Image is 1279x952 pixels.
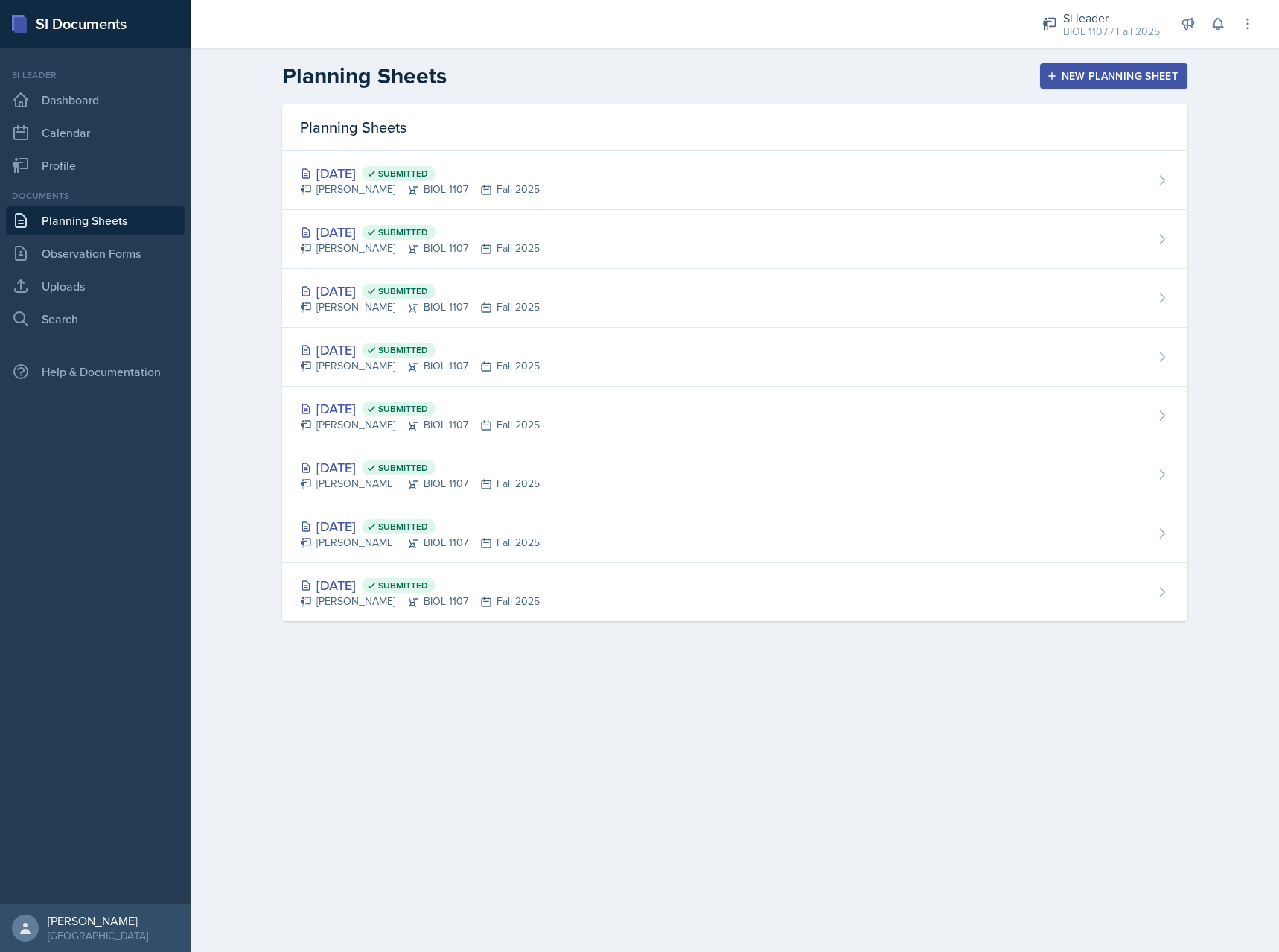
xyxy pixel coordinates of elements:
a: Observation Forms [6,238,185,268]
div: [DATE] [300,399,540,419]
a: [DATE] Submitted [PERSON_NAME]BIOL 1107Fall 2025 [282,328,1187,387]
span: Submitted [378,462,428,474]
a: Search [6,304,185,334]
span: Submitted [378,168,428,180]
a: [DATE] Submitted [PERSON_NAME]BIOL 1107Fall 2025 [282,504,1187,563]
div: [PERSON_NAME] [48,913,148,928]
span: Submitted [378,521,428,533]
div: [DATE] [300,222,540,242]
div: [DATE] [300,163,540,183]
span: Submitted [378,344,428,356]
div: Si leader [1063,9,1160,27]
span: Submitted [378,285,428,297]
div: [DATE] [300,575,540,595]
a: [DATE] Submitted [PERSON_NAME]BIOL 1107Fall 2025 [282,563,1187,621]
div: [DATE] [300,457,540,477]
a: Uploads [6,271,185,301]
div: [PERSON_NAME] BIOL 1107 Fall 2025 [300,358,540,374]
div: BIOL 1107 / Fall 2025 [1063,24,1160,39]
a: Planning Sheets [6,206,185,235]
div: [DATE] [300,340,540,360]
a: [DATE] Submitted [PERSON_NAME]BIOL 1107Fall 2025 [282,387,1187,445]
a: Profile [6,150,185,180]
div: [PERSON_NAME] BIOL 1107 Fall 2025 [300,417,540,433]
a: Dashboard [6,85,185,115]
div: New Planning Sheet [1050,70,1178,82]
div: [PERSON_NAME] BIOL 1107 Fall 2025 [300,299,540,315]
div: [PERSON_NAME] BIOL 1107 Fall 2025 [300,476,540,492]
button: New Planning Sheet [1040,63,1187,89]
span: Submitted [378,403,428,415]
div: [PERSON_NAME] BIOL 1107 Fall 2025 [300,241,540,256]
div: [GEOGRAPHIC_DATA] [48,928,148,943]
div: Documents [6,189,185,203]
span: Submitted [378,226,428,238]
h2: Planning Sheets [282,63,447,89]
div: [PERSON_NAME] BIOL 1107 Fall 2025 [300,182,540,197]
a: [DATE] Submitted [PERSON_NAME]BIOL 1107Fall 2025 [282,210,1187,269]
div: [DATE] [300,516,540,536]
span: Submitted [378,580,428,591]
a: Calendar [6,118,185,147]
div: Help & Documentation [6,357,185,387]
div: Planning Sheets [282,104,1187,151]
div: [PERSON_NAME] BIOL 1107 Fall 2025 [300,594,540,609]
a: [DATE] Submitted [PERSON_NAME]BIOL 1107Fall 2025 [282,269,1187,328]
div: Si leader [6,69,185,82]
div: [PERSON_NAME] BIOL 1107 Fall 2025 [300,535,540,550]
a: [DATE] Submitted [PERSON_NAME]BIOL 1107Fall 2025 [282,151,1187,210]
div: [DATE] [300,281,540,301]
a: [DATE] Submitted [PERSON_NAME]BIOL 1107Fall 2025 [282,445,1187,504]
